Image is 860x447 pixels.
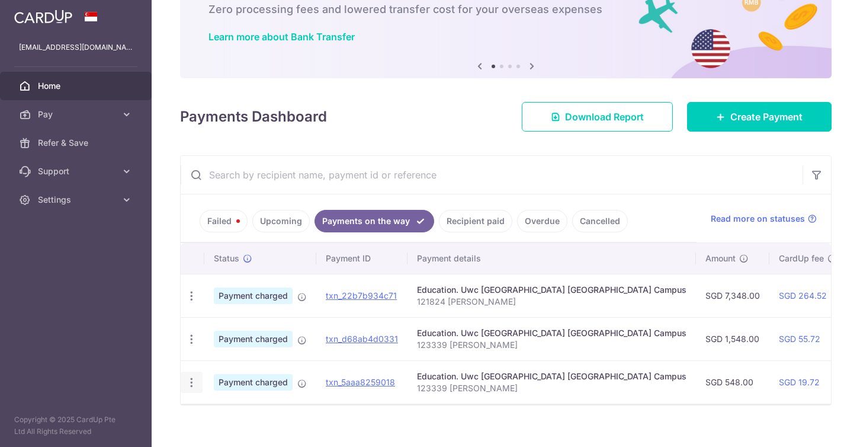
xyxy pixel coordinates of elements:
[214,253,239,264] span: Status
[200,210,248,232] a: Failed
[687,102,832,132] a: Create Payment
[705,253,736,264] span: Amount
[417,382,686,394] p: 123339 [PERSON_NAME]
[779,377,820,387] a: SGD 19.72
[252,210,310,232] a: Upcoming
[38,108,116,120] span: Pay
[417,339,686,351] p: 123339 [PERSON_NAME]
[696,317,769,360] td: SGD 1,548.00
[711,213,817,225] a: Read more on statuses
[214,288,293,304] span: Payment charged
[19,41,133,53] p: [EMAIL_ADDRESS][DOMAIN_NAME]
[208,31,355,43] a: Learn more about Bank Transfer
[326,290,397,301] a: txn_22b7b934c71
[38,80,116,92] span: Home
[565,110,644,124] span: Download Report
[417,296,686,308] p: 121824 [PERSON_NAME]
[517,210,567,232] a: Overdue
[208,2,803,17] h6: Zero processing fees and lowered transfer cost for your overseas expenses
[214,374,293,391] span: Payment charged
[315,210,434,232] a: Payments on the way
[417,371,686,382] div: Education. Uwc [GEOGRAPHIC_DATA] [GEOGRAPHIC_DATA] Campus
[180,106,327,127] h4: Payments Dashboard
[711,213,805,225] span: Read more on statuses
[181,156,803,194] input: Search by recipient name, payment id or reference
[14,9,72,24] img: CardUp
[779,253,824,264] span: CardUp fee
[316,243,407,274] th: Payment ID
[38,194,116,206] span: Settings
[572,210,628,232] a: Cancelled
[214,331,293,347] span: Payment charged
[439,210,512,232] a: Recipient paid
[522,102,673,132] a: Download Report
[696,274,769,317] td: SGD 7,348.00
[38,165,116,177] span: Support
[417,327,686,339] div: Education. Uwc [GEOGRAPHIC_DATA] [GEOGRAPHIC_DATA] Campus
[417,284,686,296] div: Education. Uwc [GEOGRAPHIC_DATA] [GEOGRAPHIC_DATA] Campus
[779,290,827,301] a: SGD 264.52
[779,334,820,344] a: SGD 55.72
[730,110,803,124] span: Create Payment
[696,360,769,404] td: SGD 548.00
[407,243,696,274] th: Payment details
[38,137,116,149] span: Refer & Save
[326,334,398,344] a: txn_d68ab4d0331
[326,377,395,387] a: txn_5aaa8259018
